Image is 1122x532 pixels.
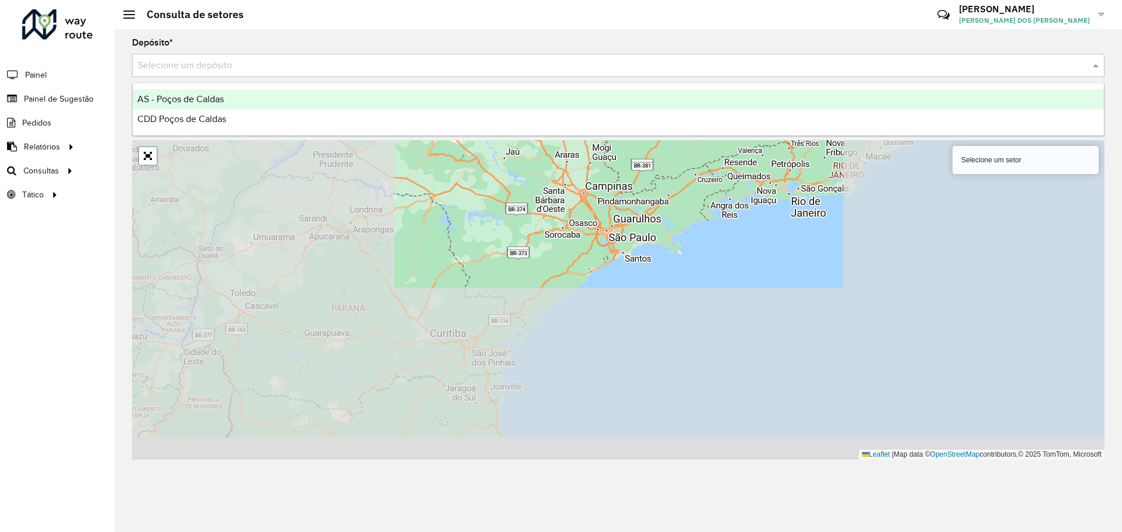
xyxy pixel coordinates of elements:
[139,147,157,165] a: Abrir mapa em tela cheia
[859,450,1104,460] div: Map data © contributors,© 2025 TomTom, Microsoft
[959,4,1090,15] h3: [PERSON_NAME]
[132,36,173,50] label: Depósito
[22,117,51,129] span: Pedidos
[931,2,956,27] a: Contato Rápido
[25,69,47,81] span: Painel
[959,15,1090,26] span: [PERSON_NAME] DOS [PERSON_NAME]
[23,165,59,177] span: Consultas
[930,450,980,458] a: OpenStreetMap
[137,114,226,124] span: CDD Poços de Caldas
[862,450,890,458] a: Leaflet
[132,83,1104,136] ng-dropdown-panel: Options list
[22,189,44,201] span: Tático
[892,450,894,458] span: |
[24,93,93,105] span: Painel de Sugestão
[953,146,1099,174] div: Selecione um setor
[24,141,60,153] span: Relatórios
[137,94,224,104] span: AS - Poços de Caldas
[135,8,244,21] h2: Consulta de setores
